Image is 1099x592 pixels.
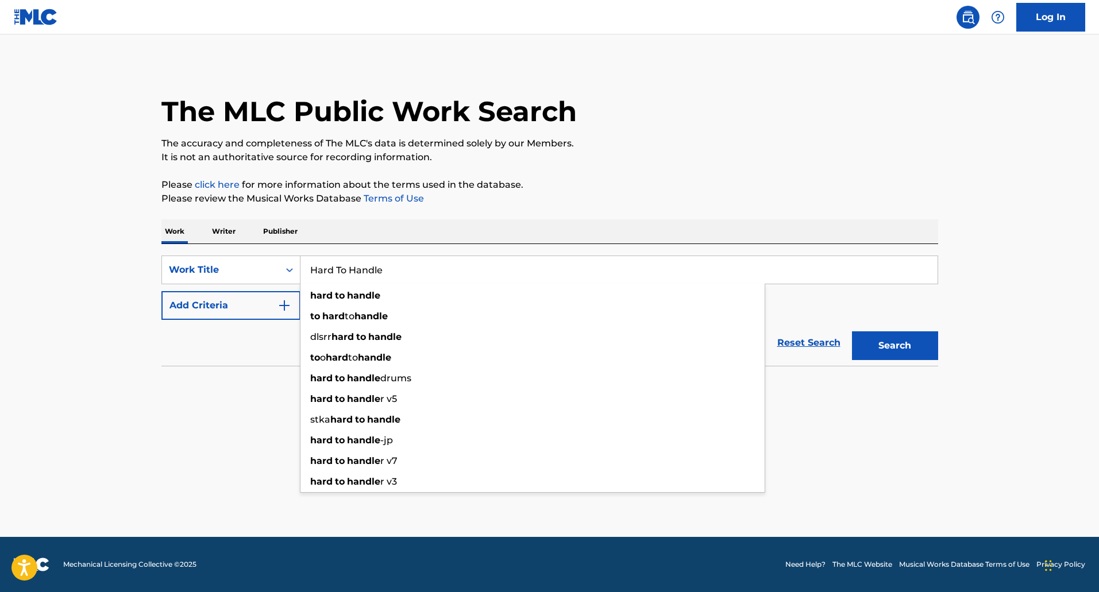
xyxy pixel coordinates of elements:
[347,393,380,404] strong: handle
[347,290,380,301] strong: handle
[1036,559,1085,570] a: Privacy Policy
[335,373,345,384] strong: to
[348,352,358,363] span: to
[161,137,938,150] p: The accuracy and completeness of The MLC's data is determined solely by our Members.
[14,558,49,571] img: logo
[310,352,320,363] strong: to
[347,435,380,446] strong: handle
[361,193,424,204] a: Terms of Use
[161,178,938,192] p: Please for more information about the terms used in the database.
[310,476,333,487] strong: hard
[161,291,300,320] button: Add Criteria
[991,10,1005,24] img: help
[961,10,975,24] img: search
[335,455,345,466] strong: to
[161,219,188,243] p: Work
[354,311,388,322] strong: handle
[832,559,892,570] a: The MLC Website
[330,414,353,425] strong: hard
[380,393,397,404] span: r v5
[326,352,348,363] strong: hard
[310,435,333,446] strong: hard
[320,352,326,363] span: o
[347,455,380,466] strong: handle
[335,290,345,301] strong: to
[957,6,980,29] a: Public Search
[169,263,272,277] div: Work Title
[335,393,345,404] strong: to
[310,414,330,425] span: stka
[277,299,291,312] img: 9d2ae6d4665cec9f34b9.svg
[14,9,58,25] img: MLC Logo
[310,331,331,342] span: dlsrr
[335,476,345,487] strong: to
[986,6,1009,29] div: Help
[1016,3,1085,32] a: Log In
[331,331,354,342] strong: hard
[345,311,354,322] span: to
[368,331,402,342] strong: handle
[1042,537,1099,592] iframe: Chat Widget
[899,559,1029,570] a: Musical Works Database Terms of Use
[347,373,380,384] strong: handle
[380,435,393,446] span: -jp
[356,331,366,342] strong: to
[310,311,320,322] strong: to
[355,414,365,425] strong: to
[161,94,577,129] h1: The MLC Public Work Search
[380,455,398,466] span: r v7
[380,476,397,487] span: r v3
[63,559,196,570] span: Mechanical Licensing Collective © 2025
[310,393,333,404] strong: hard
[1045,548,1052,583] div: Drag
[367,414,400,425] strong: handle
[260,219,301,243] p: Publisher
[852,331,938,360] button: Search
[161,192,938,206] p: Please review the Musical Works Database
[322,311,345,322] strong: hard
[358,352,391,363] strong: handle
[310,373,333,384] strong: hard
[380,373,411,384] span: drums
[347,476,380,487] strong: handle
[209,219,239,243] p: Writer
[161,256,938,366] form: Search Form
[772,330,846,355] a: Reset Search
[310,290,333,301] strong: hard
[161,150,938,164] p: It is not an authoritative source for recording information.
[335,435,345,446] strong: to
[785,559,826,570] a: Need Help?
[310,455,333,466] strong: hard
[195,179,240,190] a: click here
